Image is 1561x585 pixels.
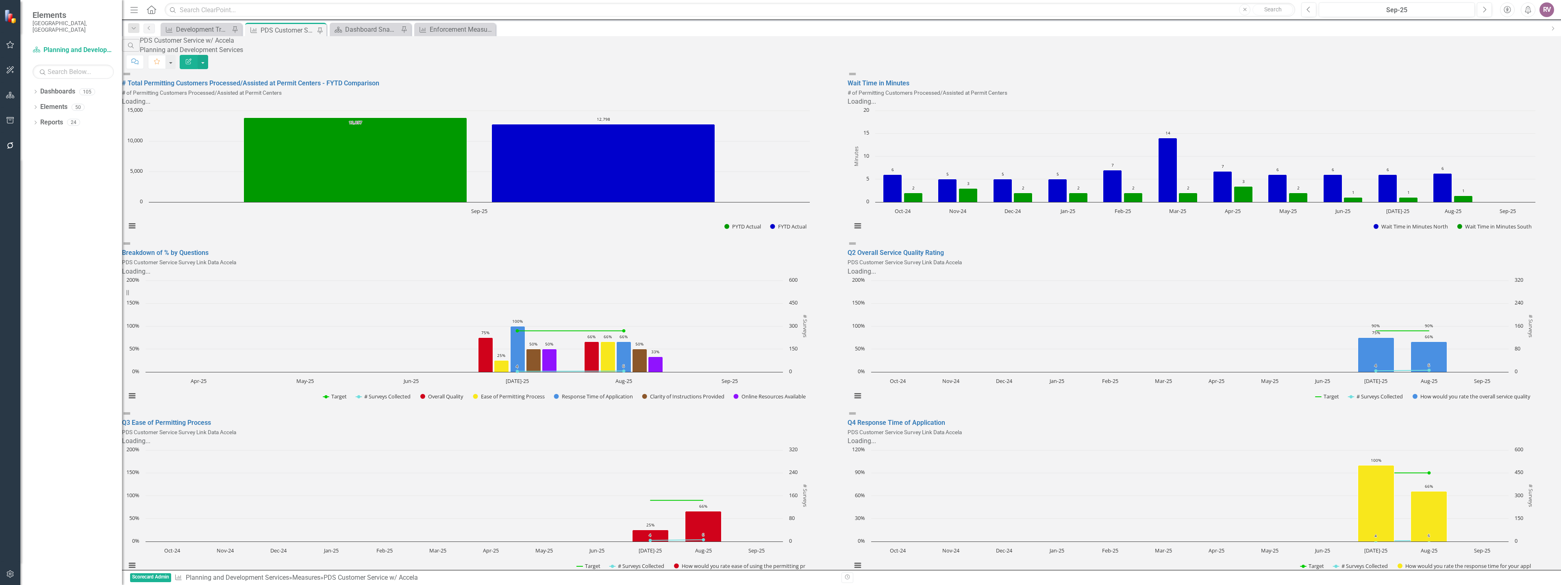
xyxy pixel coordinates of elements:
[651,349,659,354] text: 33%
[852,390,863,402] button: View chart menu, Chart
[186,574,289,581] a: Planning and Development Services
[1515,446,1523,453] text: 600
[526,349,541,372] path: Jul-25, 50. Clarity of Instructions Provided.
[852,299,865,306] text: 150%
[140,198,143,205] text: 0
[617,341,631,372] path: Aug-25, 66. Response Time of Application.
[1515,299,1523,306] text: 240
[1077,185,1080,191] text: 2
[789,299,798,306] text: 450
[848,276,1539,409] svg: Interactive chart
[1159,138,1177,202] path: Mar-25, 14. Wait Time in Minutes North.
[848,239,857,248] img: Not Defined
[695,547,712,554] text: Aug-25
[483,547,499,554] text: Apr-25
[1374,369,1378,372] path: Jul-25, 4. # Surveys Collected.
[1515,368,1518,375] text: 0
[40,102,67,112] a: Elements
[511,326,525,372] path: Jul-25, 100. Response Time of Application.
[1169,207,1186,215] text: Mar-25
[122,446,814,578] svg: Interactive chart
[140,46,243,55] div: Planning and Development Services
[1049,377,1064,385] text: Jan-25
[1264,6,1282,13] span: Search
[722,377,738,385] text: Sep-25
[129,514,139,522] text: 50%
[122,409,835,578] div: Double-Click to Edit
[1500,207,1516,215] text: Sep-25
[1242,178,1245,184] text: 3
[191,377,207,385] text: Apr-25
[1407,189,1410,195] text: 1
[802,485,809,507] text: # Surveys
[848,69,1561,239] div: Double-Click to Edit
[959,189,978,202] path: Nov-24, 3. Wait Time in Minutes South.
[529,341,537,347] text: 50%
[176,24,230,35] div: Development Trends
[1421,377,1437,385] text: Aug-25
[858,537,865,544] text: 0%
[1213,172,1232,202] path: Apr-25, 6.7. Wait Time in Minutes North.
[1115,207,1131,215] text: Feb-25
[589,547,604,554] text: Jun-25
[497,352,505,358] text: 25%
[1539,2,1554,17] button: RV
[126,468,139,476] text: 150%
[789,345,798,352] text: 150
[585,341,599,372] path: Aug-25, 66. Overall Quality.
[164,547,180,554] text: Oct-24
[852,322,865,329] text: 100%
[1425,334,1433,339] text: 66%
[848,409,857,418] img: Not Defined
[492,124,715,202] path: Sep-25, 12,798. FYTD Actual.
[33,46,114,55] a: Planning and Development Services
[848,276,1561,409] div: Chart. Highcharts interactive chart.
[1515,345,1520,352] text: 80
[506,377,529,385] text: [DATE]-25
[481,330,489,335] text: 75%
[1387,167,1389,172] text: 6
[1413,393,1532,400] button: Show How would you rate the overall service quality
[1002,171,1004,177] text: 5
[130,167,143,174] text: 5,000
[610,562,665,570] button: Show # Surveys Collected
[471,207,487,215] text: Sep-25
[512,318,523,324] text: 100%
[1428,533,1430,538] text: 6
[789,368,792,375] text: 0
[1358,337,1394,372] path: Jul-25, 75. How would you rate the overall service quality.
[1386,207,1409,215] text: [DATE]-25
[848,107,1539,239] svg: Interactive chart
[473,393,545,400] button: Show Ease of Permitting Process
[734,393,807,400] button: Show Online Resources Available
[699,503,707,509] text: 66%
[1014,193,1033,202] path: Dec-24, 2. Wait Time in Minutes South.
[863,152,869,159] text: 10
[866,198,869,205] text: 0
[1069,193,1088,202] path: Jan-25, 2. Wait Time in Minutes South.
[1527,315,1535,337] text: # Surveys
[724,223,761,230] button: Show PYTD Actual
[852,560,863,571] button: View chart menu, Chart
[126,560,138,571] button: View chart menu, Chart
[1358,465,1394,542] path: Jul-25, 100. How would you rate the response time for your appl.
[244,118,467,202] g: PYTD Actual, bar series 1 of 2 with 1 bar.
[789,491,798,499] text: 160
[1297,185,1300,191] text: 2
[345,24,399,35] div: Dashboard Snapshot
[1515,322,1523,329] text: 160
[140,36,243,46] div: PDS Customer Service w/ Accela
[848,107,1561,239] div: Chart. Highcharts interactive chart.
[1252,4,1293,15] button: Search
[748,547,765,554] text: Sep-25
[949,207,967,215] text: Nov-24
[1057,171,1059,177] text: 5
[516,329,519,333] path: Jul-25, 90. Target.
[620,334,628,339] text: 66%
[938,179,957,202] path: Nov-24, 5. Wait Time in Minutes North.
[789,446,798,453] text: 320
[622,363,625,369] text: 6
[898,329,1431,333] g: Target, series 1 of 3. Line with 12 data points. Y axis, values.
[126,220,138,232] button: View chart menu, Chart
